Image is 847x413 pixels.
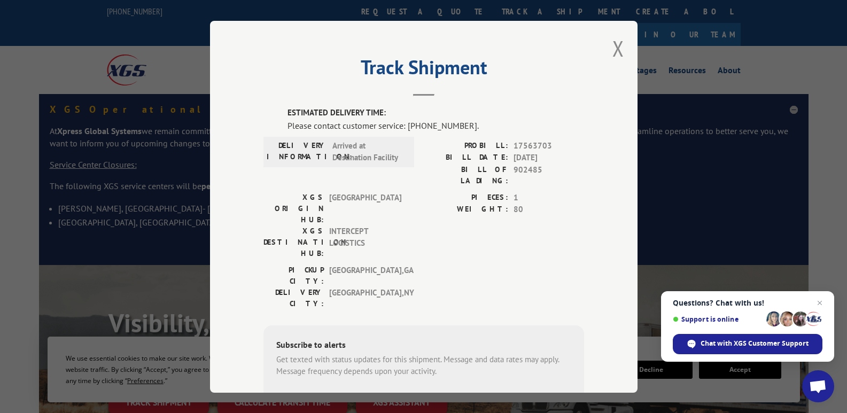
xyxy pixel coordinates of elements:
[514,152,584,164] span: [DATE]
[673,299,822,307] span: Questions? Chat with us!
[263,225,324,259] label: XGS DESTINATION HUB:
[329,264,401,286] span: [GEOGRAPHIC_DATA] , GA
[267,139,327,163] label: DELIVERY INFORMATION:
[424,139,508,152] label: PROBILL:
[263,286,324,309] label: DELIVERY CITY:
[276,338,571,353] div: Subscribe to alerts
[514,163,584,186] span: 902485
[514,139,584,152] span: 17563703
[329,225,401,259] span: INTERCEPT LOGISTICS
[263,264,324,286] label: PICKUP CITY:
[329,191,401,225] span: [GEOGRAPHIC_DATA]
[673,315,763,323] span: Support is online
[263,60,584,80] h2: Track Shipment
[424,204,508,216] label: WEIGHT:
[332,139,405,163] span: Arrived at Destination Facility
[514,191,584,204] span: 1
[287,107,584,119] label: ESTIMATED DELIVERY TIME:
[514,204,584,216] span: 80
[287,119,584,131] div: Please contact customer service: [PHONE_NUMBER].
[424,152,508,164] label: BILL DATE:
[424,163,508,186] label: BILL OF LADING:
[673,334,822,354] span: Chat with XGS Customer Support
[329,286,401,309] span: [GEOGRAPHIC_DATA] , NY
[701,339,809,348] span: Chat with XGS Customer Support
[263,191,324,225] label: XGS ORIGIN HUB:
[424,191,508,204] label: PIECES:
[802,370,834,402] a: Open chat
[276,353,571,377] div: Get texted with status updates for this shipment. Message and data rates may apply. Message frequ...
[612,34,624,63] button: Close modal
